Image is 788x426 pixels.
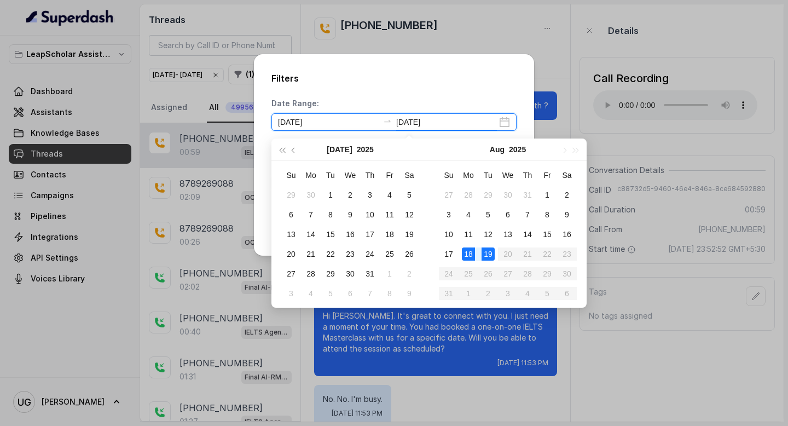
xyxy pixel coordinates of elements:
button: [DATE] [327,139,352,160]
td: 2025-07-25 [380,244,399,264]
td: 2025-07-28 [301,264,321,284]
td: 2025-07-04 [380,185,399,205]
th: Fr [537,165,557,185]
div: 22 [324,247,337,261]
td: 2025-07-21 [301,244,321,264]
p: Date Range: [271,98,319,109]
div: 19 [403,228,416,241]
div: 21 [304,247,317,261]
td: 2025-07-02 [340,185,360,205]
td: 2025-07-29 [321,264,340,284]
td: 2025-07-11 [380,205,399,224]
th: Sa [557,165,577,185]
td: 2025-08-16 [557,224,577,244]
div: 8 [324,208,337,221]
td: 2025-08-06 [340,284,360,303]
td: 2025-08-04 [301,284,321,303]
div: 14 [521,228,534,241]
div: 20 [285,247,298,261]
td: 2025-07-20 [281,244,301,264]
td: 2025-07-06 [281,205,301,224]
td: 2025-07-01 [321,185,340,205]
td: 2025-08-03 [439,205,459,224]
th: Tu [321,165,340,185]
div: 8 [383,287,396,300]
div: 17 [363,228,376,241]
div: 28 [304,267,317,280]
td: 2025-07-07 [301,205,321,224]
div: 12 [482,228,495,241]
div: 17 [442,247,455,261]
h2: Filters [271,72,517,85]
div: 30 [501,188,514,202]
div: 10 [363,208,376,221]
td: 2025-07-12 [399,205,419,224]
div: 2 [560,188,573,202]
div: 5 [403,188,416,202]
div: 24 [363,247,376,261]
td: 2025-08-18 [459,244,478,264]
td: 2025-08-06 [498,205,518,224]
td: 2025-08-01 [537,185,557,205]
div: 1 [541,188,554,202]
div: 26 [403,247,416,261]
td: 2025-08-09 [557,205,577,224]
th: Th [518,165,537,185]
div: 31 [363,267,376,280]
div: 14 [304,228,317,241]
td: 2025-07-13 [281,224,301,244]
td: 2025-08-07 [360,284,380,303]
div: 28 [462,188,475,202]
th: Mo [459,165,478,185]
td: 2025-07-30 [340,264,360,284]
div: 9 [344,208,357,221]
td: 2025-08-17 [439,244,459,264]
div: 7 [521,208,534,221]
div: 7 [304,208,317,221]
div: 11 [383,208,396,221]
th: Th [360,165,380,185]
div: 13 [285,228,298,241]
div: 29 [285,188,298,202]
div: 29 [482,188,495,202]
div: 11 [462,228,475,241]
td: 2025-07-03 [360,185,380,205]
td: 2025-07-30 [498,185,518,205]
td: 2025-08-14 [518,224,537,244]
span: swap-right [383,117,392,125]
div: 1 [324,188,337,202]
th: We [498,165,518,185]
div: 4 [304,287,317,300]
th: Sa [399,165,419,185]
div: 9 [403,287,416,300]
div: 13 [501,228,514,241]
td: 2025-07-15 [321,224,340,244]
td: 2025-08-03 [281,284,301,303]
td: 2025-08-08 [380,284,399,303]
div: 30 [304,188,317,202]
div: 6 [501,208,514,221]
button: Aug [490,139,505,160]
td: 2025-07-19 [399,224,419,244]
td: 2025-07-08 [321,205,340,224]
div: 30 [344,267,357,280]
div: 18 [462,247,475,261]
div: 5 [324,287,337,300]
td: 2025-06-30 [301,185,321,205]
div: 1 [383,267,396,280]
td: 2025-08-08 [537,205,557,224]
td: 2025-08-13 [498,224,518,244]
div: 16 [344,228,357,241]
td: 2025-08-02 [399,264,419,284]
div: 3 [363,188,376,202]
td: 2025-07-31 [518,185,537,205]
div: 25 [383,247,396,261]
div: 2 [403,267,416,280]
td: 2025-07-26 [399,244,419,264]
td: 2025-08-12 [478,224,498,244]
td: 2025-07-16 [340,224,360,244]
td: 2025-06-29 [281,185,301,205]
td: 2025-08-07 [518,205,537,224]
div: 12 [403,208,416,221]
div: 10 [442,228,455,241]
